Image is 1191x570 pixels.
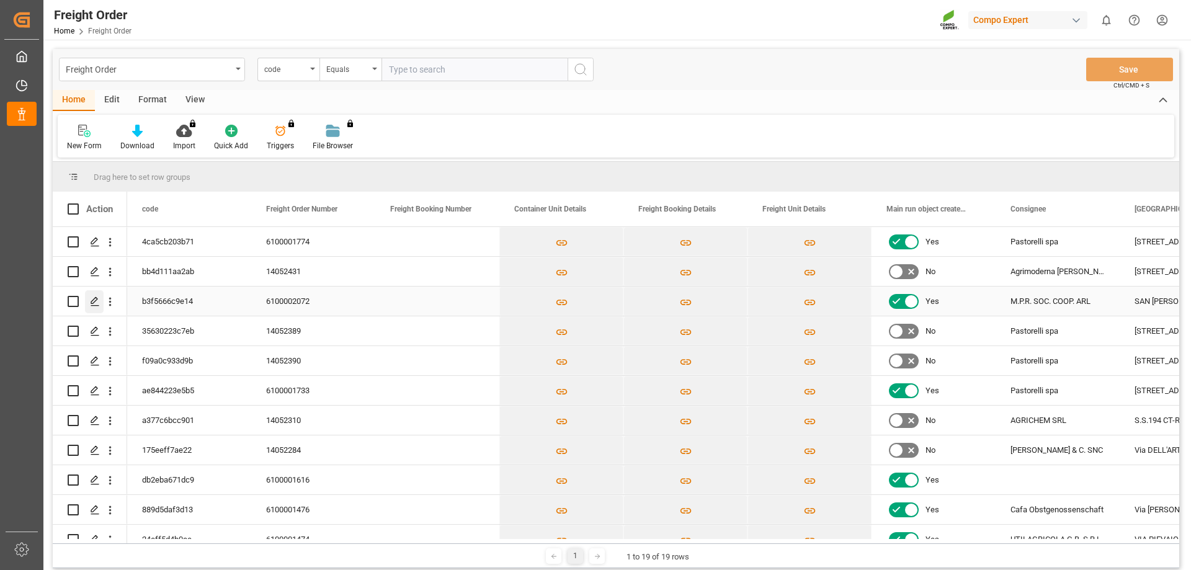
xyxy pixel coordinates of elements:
div: Download [120,140,154,151]
button: Compo Expert [968,8,1092,32]
div: Agrimoderna [PERSON_NAME] [996,257,1120,286]
div: 14052390 [251,346,375,375]
div: 6100001476 [251,495,375,524]
div: ae844223e5b5 [127,376,251,405]
div: a377c6bcc901 [127,406,251,435]
span: Freight Booking Details [638,205,716,213]
div: View [176,90,214,111]
div: Press SPACE to select this row. [53,346,127,376]
div: bb4d111aa2ab [127,257,251,286]
span: Yes [926,496,939,524]
button: search button [568,58,594,81]
span: Ctrl/CMD + S [1113,81,1149,90]
div: db2eba671dc9 [127,465,251,494]
div: Press SPACE to select this row. [53,465,127,495]
div: Cafa Obstgenossenschaft [996,495,1120,524]
div: 35630223c7eb [127,316,251,345]
div: 4ca5cb203b71 [127,227,251,256]
div: Press SPACE to select this row. [53,435,127,465]
span: Main run object created Status [886,205,970,213]
span: No [926,257,935,286]
span: Freight Unit Details [762,205,826,213]
div: 6100002072 [251,287,375,316]
div: [PERSON_NAME] & C. SNC [996,435,1120,465]
span: Yes [926,376,939,405]
div: code [264,61,306,75]
div: 14052389 [251,316,375,345]
div: 175eeff7ae22 [127,435,251,465]
span: No [926,317,935,345]
span: Yes [926,228,939,256]
div: 6100001774 [251,227,375,256]
div: Format [129,90,176,111]
div: New Form [67,140,102,151]
div: Press SPACE to select this row. [53,406,127,435]
input: Type to search [381,58,568,81]
div: Quick Add [214,140,248,151]
div: UTILAGRICOLA G.B. S.R.L. [996,525,1120,554]
button: open menu [319,58,381,81]
button: open menu [257,58,319,81]
div: Press SPACE to select this row. [53,376,127,406]
span: Freight Order Number [266,205,337,213]
span: Drag here to set row groups [94,172,190,182]
div: Action [86,203,113,215]
div: Freight Order [54,6,132,24]
div: Freight Order [66,61,231,76]
span: Yes [926,466,939,494]
a: Home [54,27,74,35]
span: code [142,205,158,213]
span: No [926,347,935,375]
div: Pastorelli spa [996,227,1120,256]
div: Press SPACE to select this row. [53,495,127,525]
span: Container Unit Details [514,205,586,213]
div: AGRICHEM SRL [996,406,1120,435]
span: No [926,406,935,435]
div: 6100001733 [251,376,375,405]
div: Compo Expert [968,11,1087,29]
div: 14052310 [251,406,375,435]
div: Press SPACE to select this row. [53,287,127,316]
div: 14052431 [251,257,375,286]
div: f09a0c933d9b [127,346,251,375]
div: Press SPACE to select this row. [53,525,127,554]
span: Yes [926,525,939,554]
span: No [926,436,935,465]
div: Pastorelli spa [996,376,1120,405]
div: Equals [326,61,368,75]
div: b3f5666c9e14 [127,287,251,316]
div: Pastorelli spa [996,346,1120,375]
div: Home [53,90,95,111]
div: 6100001474 [251,525,375,554]
div: 889d5daf3d13 [127,495,251,524]
div: Press SPACE to select this row. [53,316,127,346]
button: Save [1086,58,1173,81]
div: Press SPACE to select this row. [53,227,127,257]
div: Press SPACE to select this row. [53,257,127,287]
div: 1 to 19 of 19 rows [627,551,689,563]
span: Consignee [1010,205,1046,213]
button: open menu [59,58,245,81]
div: M.P.R. SOC. COOP. ARL [996,287,1120,316]
div: 1 [568,548,583,564]
span: Freight Booking Number [390,205,471,213]
div: 6100001616 [251,465,375,494]
button: Help Center [1120,6,1148,34]
div: Edit [95,90,129,111]
div: 24eff5d4b0ee [127,525,251,554]
div: 14052284 [251,435,375,465]
span: Yes [926,287,939,316]
button: show 0 new notifications [1092,6,1120,34]
img: Screenshot%202023-09-29%20at%2010.02.21.png_1712312052.png [940,9,960,31]
div: Pastorelli spa [996,316,1120,345]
